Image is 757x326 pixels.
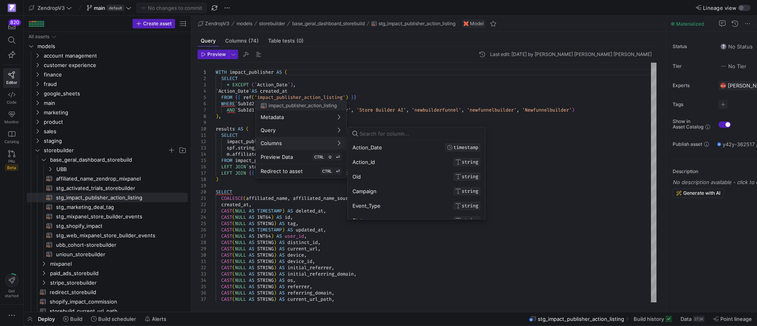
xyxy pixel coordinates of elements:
span: Query [261,127,276,133]
span: Columns [261,140,282,146]
span: ⇧ [328,155,332,159]
span: Redirect to asset [261,168,303,174]
span: Metadata [261,114,284,120]
input: Search for column... [360,130,480,137]
span: impact_publisher_action_listing [268,103,337,108]
span: CTRL [314,155,324,159]
span: ⏎ [336,155,340,159]
span: Preview Data [261,154,293,160]
span: CTRL [322,169,332,173]
span: ⏎ [336,169,340,173]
